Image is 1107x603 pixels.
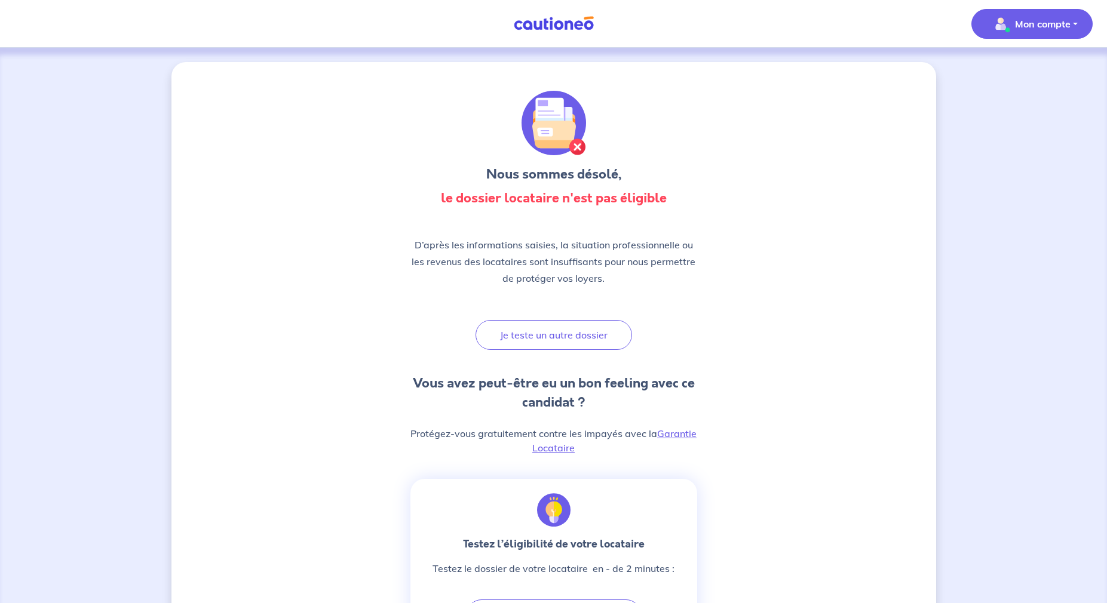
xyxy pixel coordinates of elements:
strong: Testez l’éligibilité de votre locataire [463,536,645,552]
h3: Nous sommes désolé, [410,165,697,184]
img: illu_account_valid_menu.svg [991,14,1010,33]
p: Mon compte [1015,17,1071,31]
img: Cautioneo [509,16,599,31]
p: Protégez-vous gratuitement contre les impayés avec la [410,426,697,455]
strong: le dossier locataire n'est pas éligible [441,189,667,207]
img: illu_idea.svg [537,493,571,527]
img: illu_folder_cancel.svg [522,91,586,155]
button: illu_account_valid_menu.svgMon compte [971,9,1093,39]
p: Testez le dossier de votre locataire en - de 2 minutes : [433,561,674,576]
button: Je teste un autre dossier [476,320,632,350]
h3: Vous avez peut-être eu un bon feeling avec ce candidat ? [410,374,697,412]
p: D’après les informations saisies, la situation professionnelle ou les revenus des locataires sont... [410,236,697,287]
